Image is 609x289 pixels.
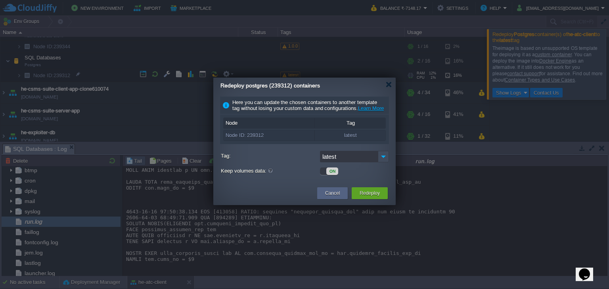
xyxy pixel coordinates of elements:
div: latest [315,130,386,141]
div: Node ID: 239312 [224,130,314,141]
label: Tag: [221,151,318,161]
div: Tag [315,118,386,128]
div: Here you can update the chosen containers to another template tag without losing your custom data... [220,97,389,114]
a: Learn More [358,105,384,111]
span: Redeploy postgres (239312) containers [220,82,320,89]
div: Node [224,118,314,128]
div: ON [326,167,338,175]
button: Redeploy [360,189,380,197]
iframe: chat widget [576,257,601,281]
button: Cancel [325,189,340,197]
label: Keep volumes data: [221,166,318,176]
